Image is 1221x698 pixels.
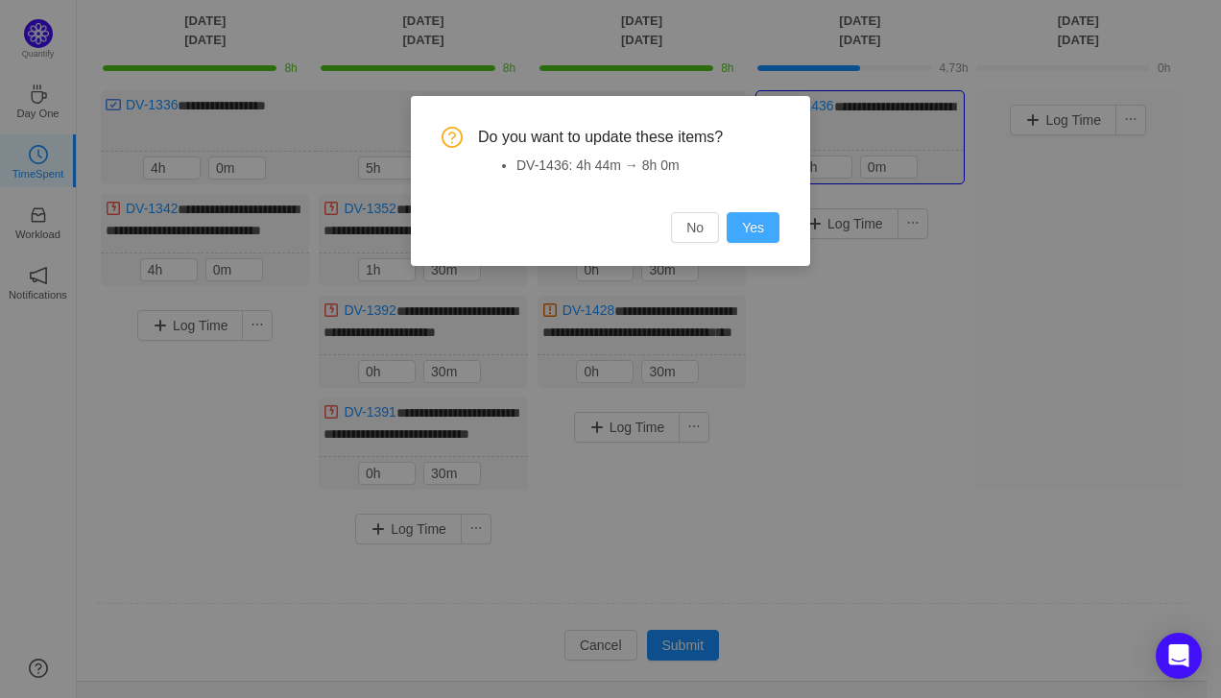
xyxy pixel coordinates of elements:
div: Open Intercom Messenger [1156,633,1202,679]
li: DV-1436: 4h 44m → 8h 0m [516,156,779,176]
i: icon: question-circle [442,127,463,148]
button: No [671,212,719,243]
span: Do you want to update these items? [478,127,779,148]
button: Yes [727,212,779,243]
